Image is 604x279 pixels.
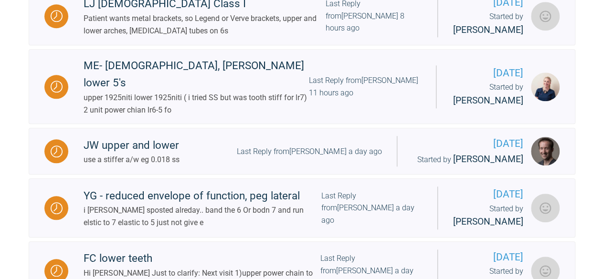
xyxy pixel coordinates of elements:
[452,81,523,108] div: Started by
[51,10,63,22] img: Waiting
[51,202,63,214] img: Waiting
[453,10,523,37] div: Started by
[237,145,381,158] div: Last Reply from [PERSON_NAME] a day ago
[453,154,523,165] span: [PERSON_NAME]
[453,216,523,227] span: [PERSON_NAME]
[453,95,523,106] span: [PERSON_NAME]
[453,203,523,229] div: Started by
[84,187,321,205] div: YG - reduced envelope of function, peg lateral
[309,74,421,99] div: Last Reply from [PERSON_NAME] 11 hours ago
[413,136,523,152] span: [DATE]
[84,137,180,154] div: JW upper and lower
[84,154,180,166] div: use a stiffer a/w eg 0.018 ss
[51,81,63,93] img: Waiting
[84,57,309,92] div: ME- [DEMOGRAPHIC_DATA], [PERSON_NAME] lower 5's
[84,204,321,228] div: i [PERSON_NAME] sposted alreday.. band the 6 Or bodn 7 and run elstic to 7 elastic to 5 just not ...
[29,128,575,175] a: WaitingJW upper and loweruse a stiffer a/w eg 0.018 ssLast Reply from[PERSON_NAME] a day ago[DATE...
[453,24,523,35] span: [PERSON_NAME]
[531,2,560,31] img: Sarah Gatley
[84,250,320,267] div: FC lower teeth
[84,12,326,37] div: Patient wants metal brackets, so Legend or Verve brackets, upper and lower arches, [MEDICAL_DATA]...
[452,65,523,81] span: [DATE]
[413,152,523,167] div: Started by
[453,186,523,202] span: [DATE]
[531,194,560,222] img: Sarah Gatley
[531,72,560,101] img: Olivia Nixon
[321,190,422,227] div: Last Reply from [PERSON_NAME] a day ago
[531,137,560,165] img: James Crouch Baker
[84,92,309,116] div: upper 1925niti lower 1925niti ( i tried SS but was tooth stiff for lr7) 2 unit power chian lr6-5 fo
[29,178,575,238] a: WaitingYG - reduced envelope of function, peg laterali [PERSON_NAME] sposted alreday.. band the 6...
[453,249,523,265] span: [DATE]
[51,145,63,157] img: Waiting
[51,265,63,277] img: Waiting
[29,49,575,124] a: WaitingME- [DEMOGRAPHIC_DATA], [PERSON_NAME] lower 5'supper 1925niti lower 1925niti ( i tried SS ...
